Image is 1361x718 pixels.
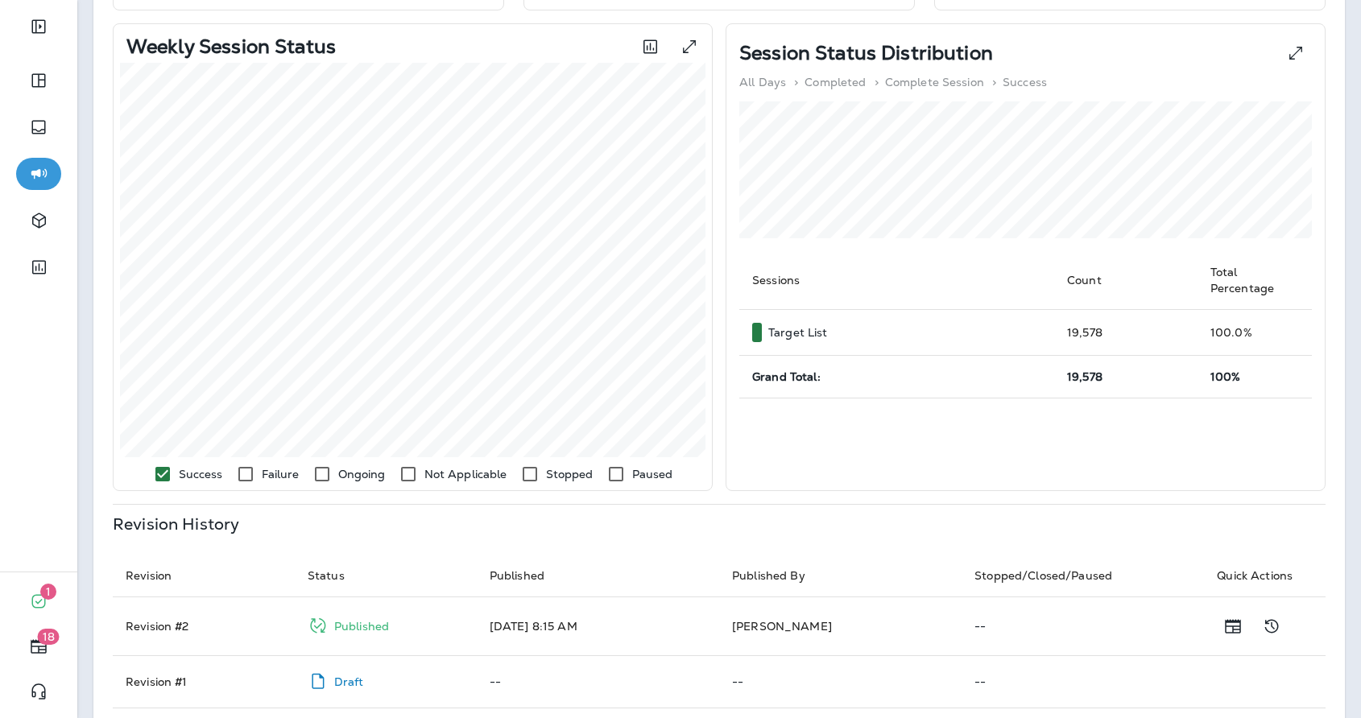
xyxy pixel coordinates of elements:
p: > [794,76,798,89]
button: 18 [16,630,61,662]
p: -- [974,675,1191,688]
button: 1 [16,585,61,617]
button: Show Release Notes [1217,610,1249,642]
th: Published [477,555,719,597]
p: Weekly Session Status [126,40,336,53]
p: -- [974,620,1191,633]
p: Success [1003,76,1047,89]
button: Toggle between session count and session percentage [634,31,667,63]
th: Published By [719,555,962,597]
p: Stopped [546,468,594,481]
th: Stopped/Closed/Paused [962,555,1204,597]
span: 100% [1210,369,1241,384]
p: Draft [334,675,364,688]
span: 18 [38,629,60,645]
td: Revision # 2 [113,596,295,655]
p: Success [179,468,223,481]
p: -- [490,675,706,688]
span: Grand Total: [752,369,821,384]
td: Revision # 1 [113,655,295,708]
p: > [875,76,879,89]
p: Complete Session [885,76,984,89]
button: View graph expanded to full screen [673,31,705,63]
p: All Days [739,76,786,89]
p: Paused [632,468,673,481]
button: Show Change Log [1256,610,1288,642]
p: Failure [262,468,300,481]
p: > [992,76,996,89]
p: Published [334,620,389,633]
span: 19,578 [1067,369,1102,384]
td: 100.0 % [1198,310,1312,356]
th: Status [295,555,477,597]
th: Quick Actions [1204,555,1326,597]
td: [DATE] 8:15 AM [477,596,719,655]
td: 19,578 [1054,310,1198,356]
p: Session Status Distribution [739,47,993,60]
span: 1 [40,584,56,600]
th: Revision [113,555,295,597]
th: Count [1054,251,1198,310]
p: Target List [768,326,828,339]
p: Completed [805,76,866,89]
p: -- [732,675,949,688]
p: Not Applicable [424,468,507,481]
th: Sessions [739,251,1054,310]
td: [PERSON_NAME] [719,596,962,655]
p: Ongoing [338,468,386,481]
button: View Pie expanded to full screen [1280,37,1312,69]
p: Revision History [113,518,239,530]
button: Expand Sidebar [16,10,61,43]
th: Total Percentage [1198,251,1312,310]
